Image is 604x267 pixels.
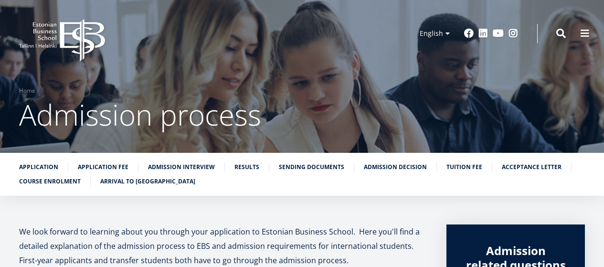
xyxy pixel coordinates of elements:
a: Sending documents [279,162,344,172]
a: Linkedin [478,29,488,38]
a: Arrival to [GEOGRAPHIC_DATA] [100,177,195,186]
span: Admission process [19,95,261,134]
a: Tuition fee [446,162,482,172]
a: Admission interview [148,162,215,172]
a: Application [19,162,58,172]
a: Results [234,162,259,172]
a: Acceptance letter [502,162,562,172]
a: Instagram [509,29,518,38]
a: Facebook [464,29,474,38]
a: Admission decision [364,162,427,172]
a: Application fee [78,162,128,172]
a: Course enrolment [19,177,81,186]
a: Youtube [493,29,504,38]
a: Home [19,86,35,96]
